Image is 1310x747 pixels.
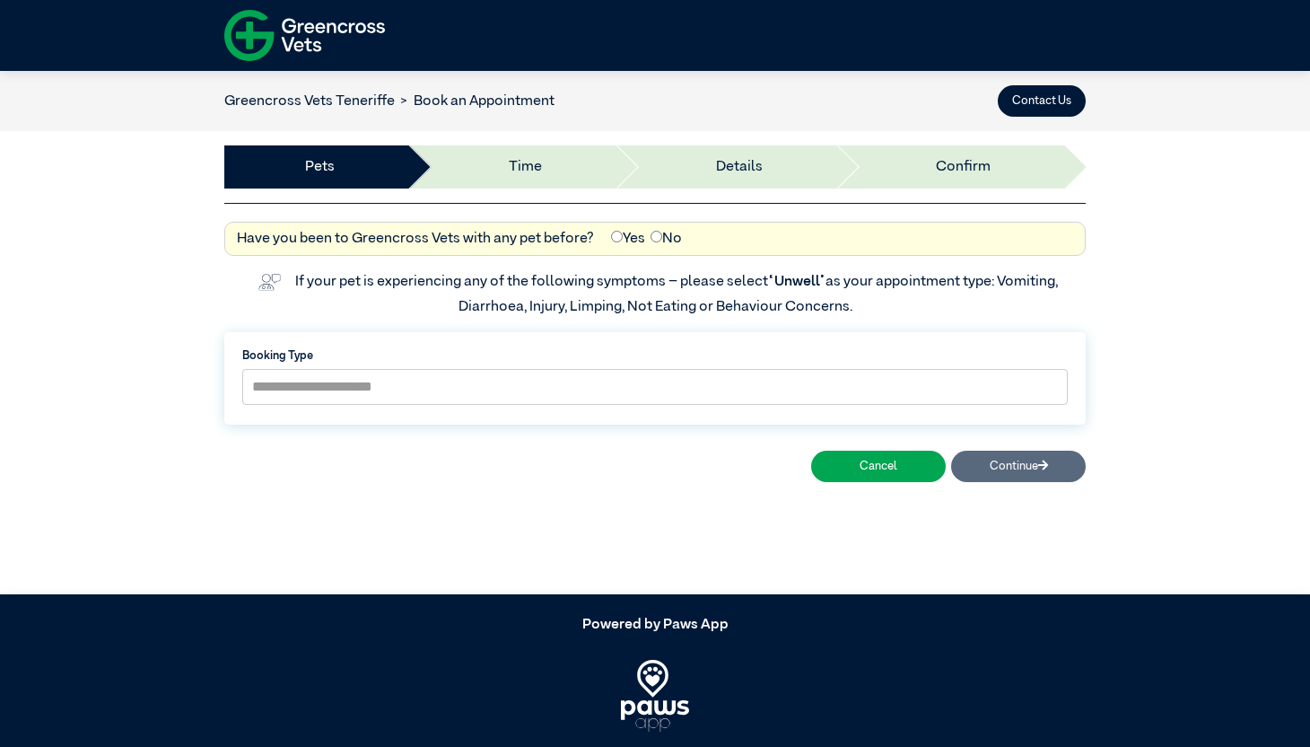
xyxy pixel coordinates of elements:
[998,85,1086,117] button: Contact Us
[811,451,946,482] button: Cancel
[252,268,286,296] img: vet
[295,275,1061,314] label: If your pet is experiencing any of the following symptoms – please select as your appointment typ...
[611,228,645,250] label: Yes
[305,156,335,178] a: Pets
[611,231,623,242] input: Yes
[768,275,825,289] span: “Unwell”
[237,228,594,250] label: Have you been to Greencross Vets with any pet before?
[224,4,385,66] img: f-logo
[395,91,555,112] li: Book an Appointment
[224,94,395,109] a: Greencross Vets Teneriffe
[651,231,662,242] input: No
[651,228,682,250] label: No
[242,347,1068,365] label: Booking Type
[621,660,690,732] img: PawsApp
[224,617,1086,634] h5: Powered by Paws App
[224,91,555,112] nav: breadcrumb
